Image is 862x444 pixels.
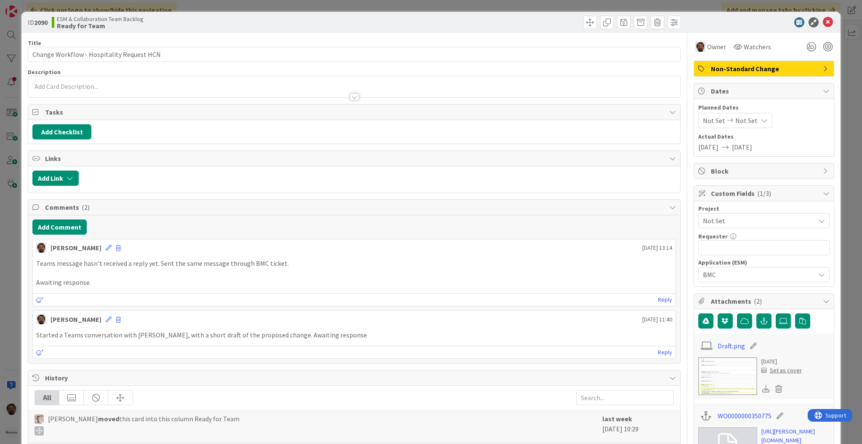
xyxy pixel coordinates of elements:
span: Not Set [703,215,811,227]
a: Reply [658,294,672,305]
div: [PERSON_NAME] [51,314,101,324]
button: Add Checklist [32,124,91,139]
span: Block [711,166,819,176]
a: WO0000000350775 [718,411,772,421]
span: [DATE] [732,142,752,152]
span: BMC [703,269,811,281]
div: Set as cover [761,366,802,375]
img: AC [695,42,705,52]
div: [PERSON_NAME] [51,243,101,253]
span: [PERSON_NAME] this card into this column Ready for Team [48,414,239,436]
img: AC [36,314,46,324]
span: Watchers [744,42,771,52]
span: ESM & Collaboration Team Backlog [57,16,144,22]
span: Tasks [45,107,665,117]
span: Support [18,1,38,11]
input: Search... [576,390,674,405]
b: moved [98,415,119,423]
img: Rd [35,415,44,424]
label: Requester [698,233,728,240]
span: Non-Standard Change [711,64,819,74]
b: Ready for Team [57,22,144,29]
label: Title [28,39,41,47]
img: AC [36,243,46,253]
input: type card name here... [28,47,681,62]
b: 2090 [34,18,48,27]
span: [DATE] [698,142,718,152]
div: [DATE] 10:29 [602,414,674,439]
span: Planned Dates [698,103,830,112]
button: Add Link [32,171,79,186]
span: Owner [707,42,726,52]
span: [DATE] 11:40 [642,315,672,324]
span: Not Set [703,115,725,126]
div: Download [761,383,771,394]
span: Dates [711,86,819,96]
span: ID [28,17,48,27]
div: Application (ESM) [698,259,830,265]
a: Draft.png [718,341,745,351]
span: ( 2 ) [82,203,90,211]
div: Project [698,206,830,211]
span: Custom Fields [711,188,819,198]
b: last week [602,415,632,423]
button: Add Comment [32,219,87,235]
span: Comments [45,202,665,212]
span: Links [45,153,665,163]
span: ( 1/3 ) [757,189,771,198]
p: Teams message hasn't received a reply yet. Sent the same message through BMC ticket. [36,259,672,268]
span: History [45,373,665,383]
div: [DATE] [761,357,802,366]
p: Started a Teams conversation with [PERSON_NAME], with a short draft of the proposed change. Await... [36,330,672,340]
span: Attachments [711,296,819,306]
span: [DATE] 13:14 [642,243,672,252]
p: Awaiting response. [36,278,672,287]
span: Actual Dates [698,132,830,141]
a: Reply [658,347,672,358]
span: Description [28,68,61,76]
span: ( 2 ) [754,297,762,305]
div: All [35,391,59,405]
span: Not Set [735,115,758,126]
